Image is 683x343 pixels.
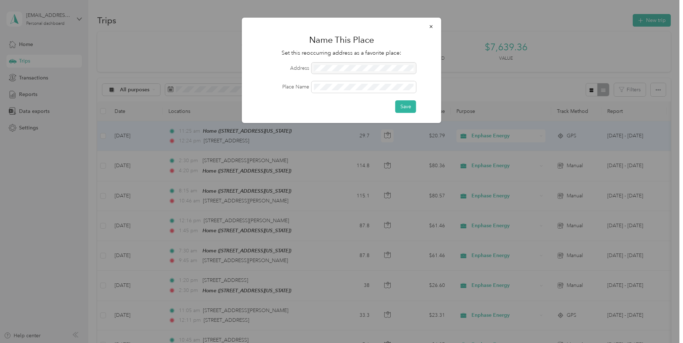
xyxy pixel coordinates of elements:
h1: Name This Place [252,31,431,49]
p: Set this reoccurring address as a favorite place: [252,49,431,58]
iframe: Everlance-gr Chat Button Frame [643,303,683,343]
button: Save [395,100,416,113]
label: Address [252,64,309,72]
label: Place Name [252,83,309,91]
